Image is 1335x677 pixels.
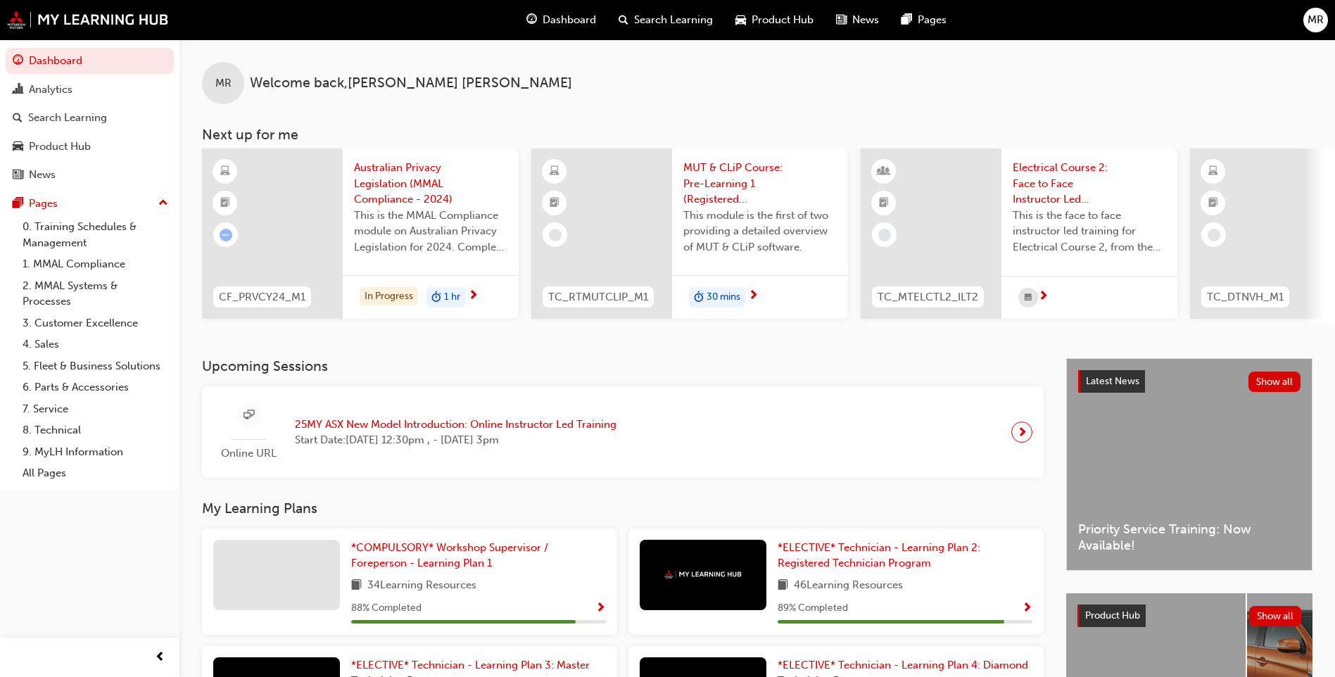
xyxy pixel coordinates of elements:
[219,289,305,305] span: CF_PRVCY24_M1
[17,441,174,463] a: 9. MyLH Information
[360,287,418,306] div: In Progress
[6,48,174,74] a: Dashboard
[351,600,422,616] span: 88 % Completed
[778,540,1032,571] a: *ELECTIVE* Technician - Learning Plan 2: Registered Technician Program
[664,570,742,579] img: mmal
[213,445,284,462] span: Online URL
[1248,372,1301,392] button: Show all
[694,289,704,307] span: duration-icon
[1077,605,1301,627] a: Product HubShow all
[6,105,174,131] a: Search Learning
[213,398,1032,467] a: Online URL25MY ASX New Model Introduction: Online Instructor Led TrainingStart Date:[DATE] 12:30p...
[1208,229,1220,241] span: learningRecordVerb_NONE-icon
[1308,12,1324,28] span: MR
[351,540,606,571] a: *COMPULSORY* Workshop Supervisor / Foreperson - Learning Plan 1
[1078,521,1301,553] span: Priority Service Training: Now Available!
[1303,8,1328,32] button: MR
[918,12,947,28] span: Pages
[7,11,169,29] img: mmal
[595,600,606,617] button: Show Progress
[1207,289,1284,305] span: TC_DTNVH_M1
[6,162,174,188] a: News
[6,191,174,217] button: Pages
[444,289,460,305] span: 1 hr
[778,600,848,616] span: 89 % Completed
[836,11,847,29] span: news-icon
[1038,291,1049,303] span: next-icon
[550,194,559,213] span: booktick-icon
[17,419,174,441] a: 8. Technical
[1085,609,1140,621] span: Product Hub
[28,110,107,126] div: Search Learning
[295,417,616,433] span: 25MY ASX New Model Introduction: Online Instructor Led Training
[879,194,889,213] span: booktick-icon
[243,407,254,424] span: sessionType_ONLINE_URL-icon
[351,541,548,570] span: *COMPULSORY* Workshop Supervisor / Foreperson - Learning Plan 1
[707,289,740,305] span: 30 mins
[550,163,559,181] span: learningResourceType_ELEARNING-icon
[549,229,562,241] span: learningRecordVerb_NONE-icon
[354,160,507,208] span: Australian Privacy Legislation (MMAL Compliance - 2024)
[890,6,958,34] a: pages-iconPages
[13,55,23,68] span: guage-icon
[861,148,1177,319] a: TC_MTELCTL2_ILT2Electrical Course 2: Face to Face Instructor Led Training - Day 1 & 2 (Master Tec...
[794,577,903,595] span: 46 Learning Resources
[202,500,1044,517] h3: My Learning Plans
[17,355,174,377] a: 5. Fleet & Business Solutions
[250,75,572,91] span: Welcome back , [PERSON_NAME] [PERSON_NAME]
[295,432,616,448] span: Start Date: [DATE] 12:30pm , - [DATE] 3pm
[29,82,72,98] div: Analytics
[878,229,891,241] span: learningRecordVerb_NONE-icon
[17,216,174,253] a: 0. Training Schedules & Management
[1208,163,1218,181] span: learningResourceType_ELEARNING-icon
[1066,358,1312,571] a: Latest NewsShow allPriority Service Training: Now Available!
[155,649,165,666] span: prev-icon
[548,289,648,305] span: TC_RTMUTCLIP_M1
[13,169,23,182] span: news-icon
[13,198,23,210] span: pages-icon
[543,12,596,28] span: Dashboard
[1022,602,1032,615] span: Show Progress
[367,577,476,595] span: 34 Learning Resources
[619,11,628,29] span: search-icon
[1017,422,1027,442] span: next-icon
[202,358,1044,374] h3: Upcoming Sessions
[683,208,837,255] span: This module is the first of two providing a detailed overview of MUT & CLiP software.
[17,253,174,275] a: 1. MMAL Compliance
[29,167,56,183] div: News
[526,11,537,29] span: guage-icon
[531,148,848,319] a: TC_RTMUTCLIP_M1MUT & CLiP Course: Pre-Learning 1 (Registered Technician Program - Advanced)This m...
[13,141,23,153] span: car-icon
[215,75,232,91] span: MR
[354,208,507,255] span: This is the MMAL Compliance module on Australian Privacy Legislation for 2024. Complete this modu...
[1013,208,1166,255] span: This is the face to face instructor led training for Electrical Course 2, from the Master Technic...
[17,312,174,334] a: 3. Customer Excellence
[515,6,607,34] a: guage-iconDashboard
[901,11,912,29] span: pages-icon
[778,577,788,595] span: book-icon
[683,160,837,208] span: MUT & CLiP Course: Pre-Learning 1 (Registered Technician Program - Advanced)
[6,134,174,160] a: Product Hub
[179,127,1335,143] h3: Next up for me
[1249,606,1302,626] button: Show all
[29,139,91,155] div: Product Hub
[17,377,174,398] a: 6. Parts & Accessories
[6,77,174,103] a: Analytics
[735,11,746,29] span: car-icon
[778,541,980,570] span: *ELECTIVE* Technician - Learning Plan 2: Registered Technician Program
[431,289,441,307] span: duration-icon
[220,194,230,213] span: booktick-icon
[202,148,519,319] a: CF_PRVCY24_M1Australian Privacy Legislation (MMAL Compliance - 2024)This is the MMAL Compliance m...
[724,6,825,34] a: car-iconProduct Hub
[1078,370,1301,393] a: Latest NewsShow all
[158,194,168,213] span: up-icon
[17,334,174,355] a: 4. Sales
[13,112,23,125] span: search-icon
[13,84,23,96] span: chart-icon
[878,289,978,305] span: TC_MTELCTL2_ILT2
[17,398,174,420] a: 7. Service
[595,602,606,615] span: Show Progress
[468,290,479,303] span: next-icon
